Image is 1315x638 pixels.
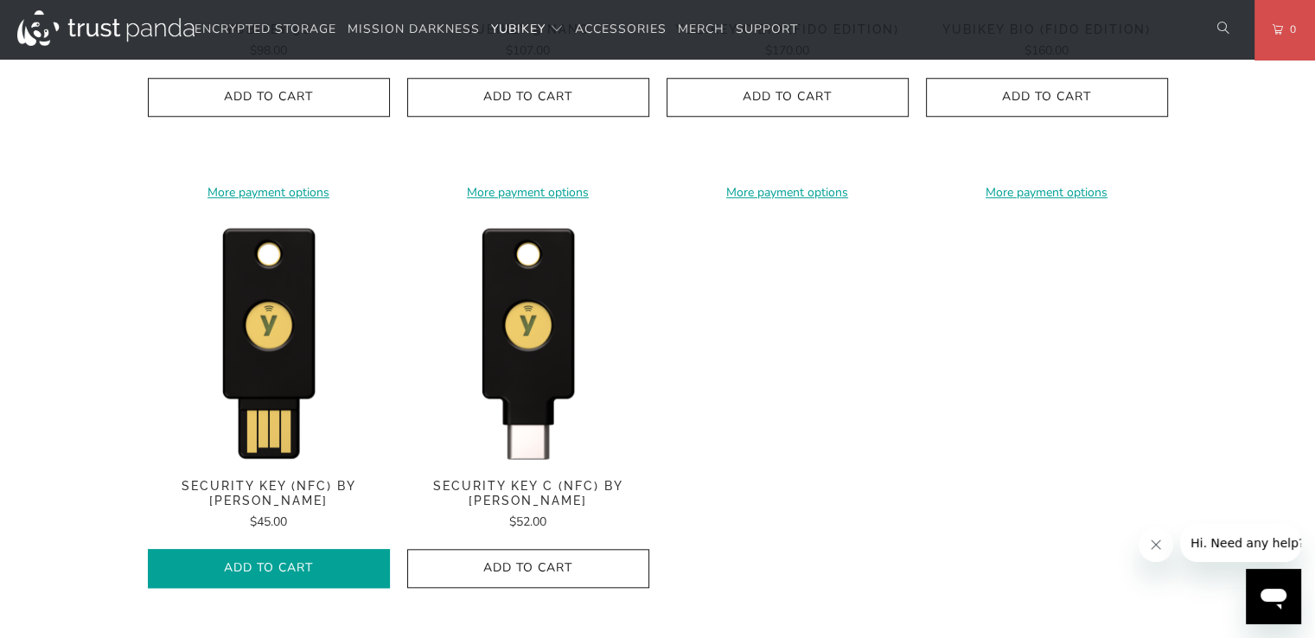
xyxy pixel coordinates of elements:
span: Add to Cart [166,90,372,105]
a: Support [736,10,798,50]
span: $45.00 [250,514,287,530]
span: Add to Cart [425,561,631,576]
iframe: Button to launch messaging window [1246,569,1301,624]
iframe: Close message [1139,527,1173,562]
a: Security Key C (NFC) by [PERSON_NAME] $52.00 [407,479,649,532]
a: More payment options [667,183,909,202]
span: Support [736,21,798,37]
span: YubiKey [491,21,546,37]
span: 0 [1283,20,1297,39]
a: Security Key C (NFC) by Yubico - Trust Panda Security Key C (NFC) by Yubico - Trust Panda [407,220,649,462]
button: Add to Cart [407,549,649,588]
button: Add to Cart [926,78,1168,117]
summary: YubiKey [491,10,564,50]
button: Add to Cart [407,78,649,117]
span: Encrypted Storage [195,21,336,37]
span: Merch [678,21,725,37]
button: Add to Cart [148,549,390,588]
img: Security Key C (NFC) by Yubico - Trust Panda [407,220,649,462]
span: Add to Cart [166,561,372,576]
a: More payment options [926,183,1168,202]
button: Add to Cart [148,78,390,117]
span: Add to Cart [685,90,890,105]
img: Trust Panda Australia [17,10,195,46]
a: Merch [678,10,725,50]
iframe: Message from company [1180,524,1301,562]
span: Hi. Need any help? [10,12,124,26]
span: Add to Cart [425,90,631,105]
a: Mission Darkness [348,10,480,50]
span: $52.00 [509,514,546,530]
img: Security Key (NFC) by Yubico - Trust Panda [148,220,390,462]
span: Security Key (NFC) by [PERSON_NAME] [148,479,390,508]
a: Security Key (NFC) by [PERSON_NAME] $45.00 [148,479,390,532]
span: Add to Cart [944,90,1150,105]
span: Security Key C (NFC) by [PERSON_NAME] [407,479,649,508]
button: Add to Cart [667,78,909,117]
a: More payment options [407,183,649,202]
a: More payment options [148,183,390,202]
span: Accessories [575,21,667,37]
span: Mission Darkness [348,21,480,37]
nav: Translation missing: en.navigation.header.main_nav [195,10,798,50]
a: Encrypted Storage [195,10,336,50]
a: Accessories [575,10,667,50]
a: Security Key (NFC) by Yubico - Trust Panda Security Key (NFC) by Yubico - Trust Panda [148,220,390,462]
